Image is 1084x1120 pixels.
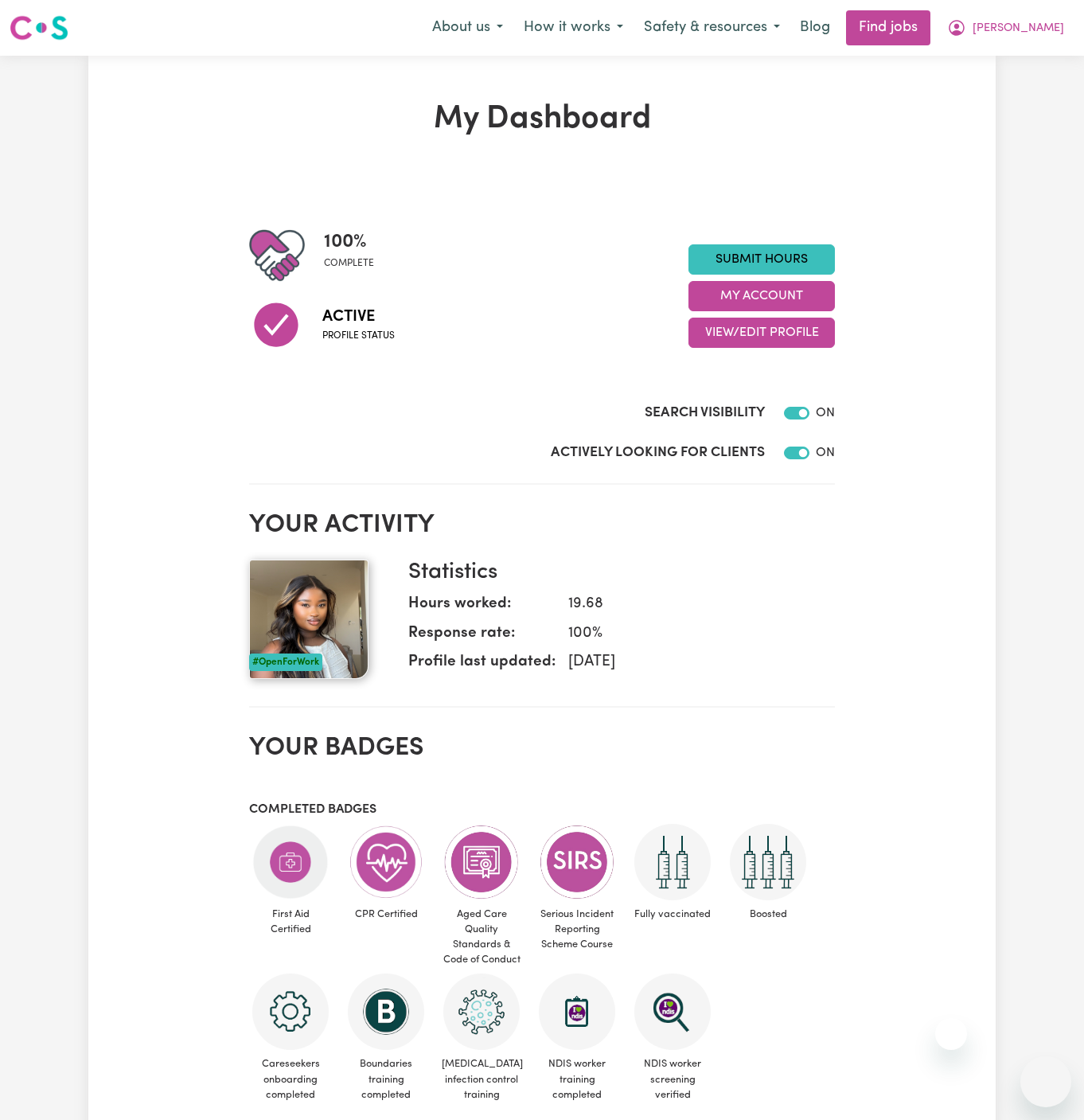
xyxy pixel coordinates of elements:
[443,974,520,1050] img: CS Academy: COVID-19 Infection Control Training course completed
[408,593,556,622] dt: Hours worked:
[631,900,714,928] span: Fully vaccinated
[556,651,822,674] dd: [DATE]
[345,1050,427,1109] span: Boundaries training completed
[249,510,835,540] h2: Your activity
[846,10,930,45] a: Find jobs
[249,802,835,818] h3: Completed badges
[249,100,835,139] h1: My Dashboard
[688,318,835,348] button: View/Edit Profile
[551,443,765,463] label: Actively Looking for Clients
[790,10,840,45] a: Blog
[345,900,427,928] span: CPR Certified
[249,1050,332,1109] span: Careseekers onboarding completed
[645,403,765,423] label: Search Visibility
[556,593,822,616] dd: 19.68
[816,447,835,459] span: ON
[440,900,523,974] span: Aged Care Quality Standards & Code of Conduct
[634,974,711,1050] img: NDIS Worker Screening Verified
[408,622,556,652] dt: Response rate:
[513,11,634,45] button: How it works
[536,1050,618,1109] span: NDIS worker training completed
[249,733,835,763] h2: Your badges
[730,824,806,900] img: Care and support worker has received booster dose of COVID-19 vaccination
[539,824,615,900] img: CS Academy: Serious Incident Reporting Scheme course completed
[10,14,68,42] img: Careseekers logo
[322,305,395,329] span: Active
[422,11,513,45] button: About us
[252,824,329,900] img: Care and support worker has completed First Aid Certification
[348,974,424,1050] img: CS Academy: Boundaries in care and support work course completed
[688,244,835,275] a: Submit Hours
[322,329,395,343] span: Profile status
[324,228,387,283] div: Profile completeness: 100%
[324,228,374,256] span: 100 %
[324,256,374,271] span: complete
[539,974,615,1050] img: CS Academy: Introduction to NDIS Worker Training course completed
[727,900,809,928] span: Boosted
[556,622,822,646] dd: 100 %
[688,281,835,311] button: My Account
[440,1050,523,1109] span: [MEDICAL_DATA] infection control training
[631,1050,714,1109] span: NDIS worker screening verified
[443,824,520,900] img: CS Academy: Aged Care Quality Standards & Code of Conduct course completed
[634,11,790,45] button: Safety & resources
[536,900,618,959] span: Serious Incident Reporting Scheme Course
[252,974,329,1050] img: CS Academy: Careseekers Onboarding course completed
[408,560,822,587] h3: Statistics
[249,654,322,671] div: #OpenForWork
[937,11,1074,45] button: My Account
[1020,1056,1071,1107] iframe: Button to launch messaging window
[249,560,368,679] img: Your profile picture
[935,1018,967,1050] iframe: Close message
[408,651,556,681] dt: Profile last updated:
[348,824,424,900] img: Care and support worker has completed CPR Certification
[634,824,711,900] img: Care and support worker has received 2 doses of COVID-19 vaccine
[973,20,1064,37] span: [PERSON_NAME]
[10,10,68,46] a: Careseekers logo
[249,900,332,943] span: First Aid Certified
[816,407,835,420] span: ON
